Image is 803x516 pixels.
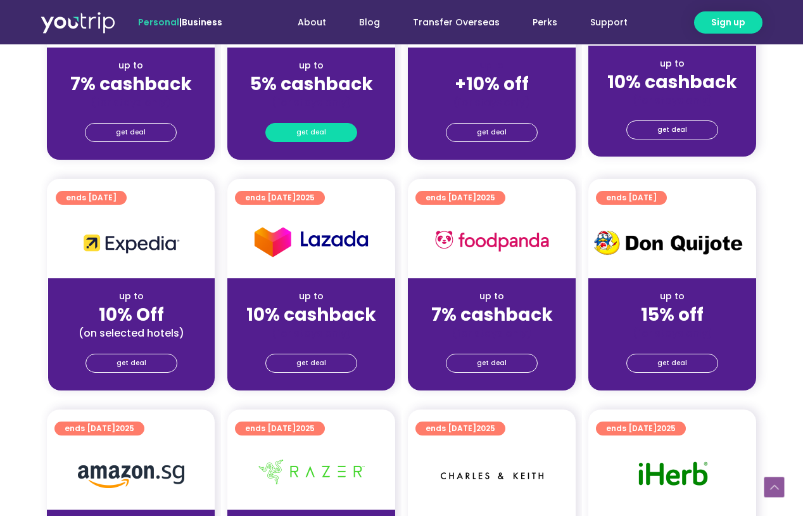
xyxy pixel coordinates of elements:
span: ends [DATE] [245,422,315,435]
span: | [138,16,222,29]
div: (for stays only) [598,326,746,340]
a: Sign up [694,11,762,34]
div: (on selected hotels) [58,326,205,340]
span: get deal [116,124,146,141]
div: (for stays only) [237,96,385,109]
a: get deal [446,354,538,373]
div: up to [598,57,746,70]
span: get deal [657,354,687,372]
span: get deal [477,124,507,141]
div: (for stays only) [418,326,566,340]
a: Support [574,11,644,34]
a: ends [DATE]2025 [54,422,144,435]
span: get deal [657,121,687,139]
strong: +10% off [455,72,529,96]
a: ends [DATE]2025 [415,191,505,205]
a: About [281,11,343,34]
a: Transfer Overseas [396,11,516,34]
span: ends [DATE] [426,191,495,205]
span: get deal [117,354,146,372]
span: ends [DATE] [606,191,657,205]
span: 2025 [657,423,676,434]
div: up to [418,290,566,303]
div: up to [237,290,385,303]
a: get deal [265,123,357,142]
a: get deal [265,354,357,373]
span: ends [DATE] [66,191,117,205]
div: up to [237,59,385,72]
span: 2025 [296,423,315,434]
div: up to [57,59,205,72]
strong: 5% cashback [250,72,373,96]
a: get deal [626,120,718,139]
a: ends [DATE]2025 [235,422,325,435]
span: Personal [138,16,179,29]
a: ends [DATE]2025 [596,422,686,435]
div: up to [58,290,205,303]
div: up to [598,290,746,303]
a: ends [DATE] [596,191,667,205]
a: Perks [516,11,574,34]
a: ends [DATE] [56,191,127,205]
div: (for stays only) [57,96,205,109]
span: get deal [477,354,507,372]
a: Blog [343,11,396,34]
span: Sign up [711,16,745,29]
span: 2025 [476,423,495,434]
span: 2025 [476,192,495,203]
span: get deal [296,354,326,372]
div: (for stays only) [237,326,385,340]
span: up to [480,59,503,72]
strong: 7% cashback [70,72,192,96]
a: get deal [446,123,538,142]
strong: 10% cashback [607,70,737,94]
span: 2025 [296,192,315,203]
strong: 10% cashback [246,302,376,327]
a: ends [DATE]2025 [415,422,505,435]
span: 2025 [115,423,134,434]
strong: 15% off [641,302,704,327]
a: Business [182,16,222,29]
span: ends [DATE] [65,422,134,435]
div: (for stays only) [418,96,566,109]
span: get deal [296,124,326,141]
strong: 7% cashback [431,302,553,327]
a: ends [DATE]2025 [235,191,325,205]
span: ends [DATE] [245,191,315,205]
span: ends [DATE] [426,422,495,435]
a: get deal [85,354,177,373]
span: ends [DATE] [606,422,676,435]
a: get deal [626,354,718,373]
nav: Menu [256,11,644,34]
div: (for stays only) [598,94,746,107]
a: get deal [85,123,177,142]
strong: 10% Off [99,302,164,327]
